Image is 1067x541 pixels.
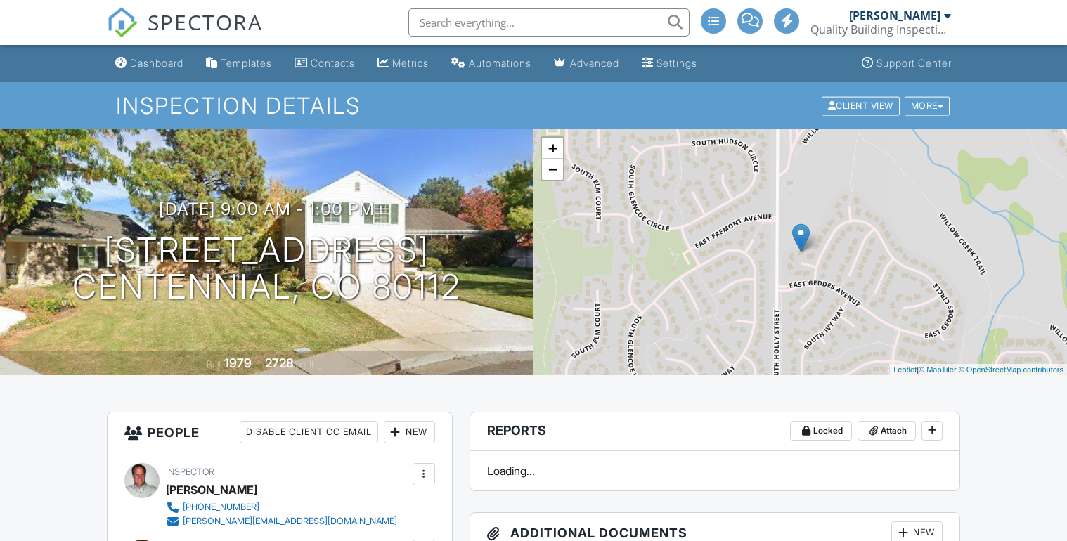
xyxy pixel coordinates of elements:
div: | [890,364,1067,376]
a: Leaflet [893,365,917,374]
div: New [384,421,435,443]
div: 1979 [224,356,252,370]
div: [PERSON_NAME][EMAIL_ADDRESS][DOMAIN_NAME] [183,516,397,527]
span: Built [207,359,222,370]
div: Advanced [570,57,619,69]
h3: People [108,412,452,452]
a: Metrics [372,51,434,77]
div: [PERSON_NAME] [849,8,940,22]
div: [PHONE_NUMBER] [183,502,259,513]
div: 2728 [265,356,294,370]
a: © MapTiler [919,365,957,374]
a: Support Center [856,51,957,77]
div: More [905,96,950,115]
a: Dashboard [110,51,189,77]
a: Advanced [548,51,625,77]
h3: [DATE] 9:00 am - 1:00 pm [159,200,375,219]
input: Search everything... [408,8,690,37]
div: Dashboard [130,57,183,69]
div: Templates [221,57,272,69]
div: Quality Building Inspections [810,22,951,37]
a: Client View [820,100,903,110]
div: [PERSON_NAME] [166,479,257,500]
a: Automations (Advanced) [446,51,537,77]
a: Zoom out [542,159,563,180]
div: Client View [822,96,900,115]
a: [PHONE_NUMBER] [166,500,397,514]
a: [PERSON_NAME][EMAIL_ADDRESS][DOMAIN_NAME] [166,514,397,528]
a: Settings [636,51,703,77]
div: Metrics [392,57,429,69]
div: Support Center [877,57,952,69]
a: © OpenStreetMap contributors [959,365,1063,374]
a: SPECTORA [107,19,263,48]
a: Contacts [289,51,361,77]
h1: Inspection Details [116,93,952,118]
a: Templates [200,51,278,77]
span: sq. ft. [296,359,316,370]
div: Contacts [311,57,355,69]
div: Disable Client CC Email [240,421,378,443]
a: Zoom in [542,138,563,159]
img: The Best Home Inspection Software - Spectora [107,7,138,38]
span: Inspector [166,467,214,477]
span: SPECTORA [148,7,263,37]
div: Settings [657,57,697,69]
div: Automations [469,57,531,69]
h1: [STREET_ADDRESS] Centennial, CO 80112 [72,232,461,306]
